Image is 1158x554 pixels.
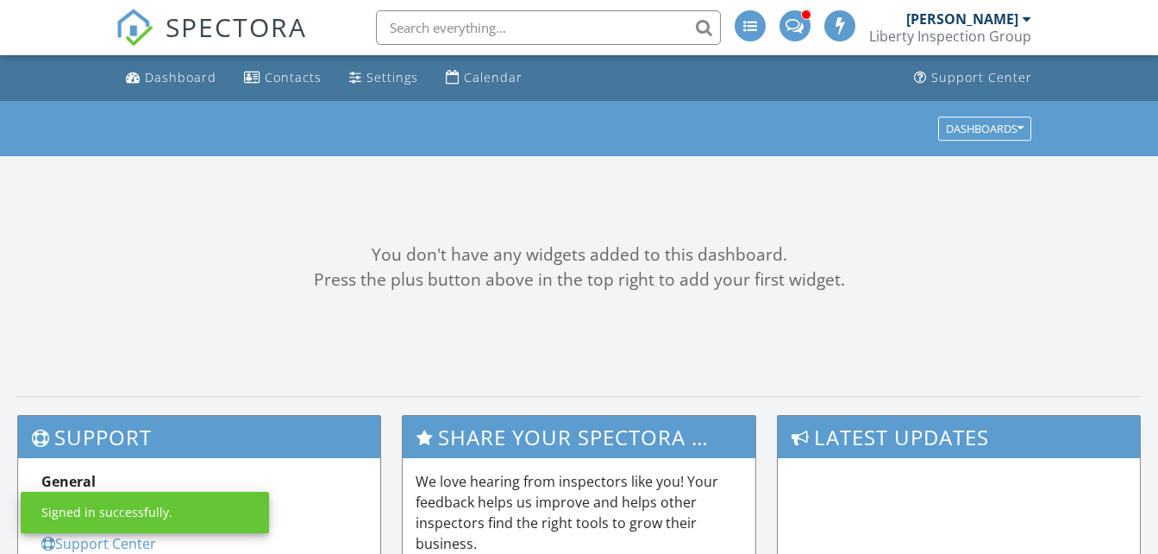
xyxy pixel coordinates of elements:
h3: Share Your Spectora Experience [403,416,754,458]
div: Dashboard [145,69,216,85]
div: Calendar [464,69,523,85]
a: Support Center [907,62,1039,94]
button: Dashboards [938,116,1031,141]
strong: General [41,472,96,491]
a: SPECTORA [116,23,307,60]
a: Support Center [41,534,156,553]
span: SPECTORA [166,9,307,45]
a: Contacts [237,62,329,94]
a: Dashboard [119,62,223,94]
div: You don't have any widgets added to this dashboard. [17,242,1141,268]
div: Settings [366,69,418,85]
a: Calendar [439,62,529,94]
div: Support Center [931,69,1032,85]
input: Search everything... [376,10,721,45]
p: We love hearing from inspectors like you! Your feedback helps us improve and helps other inspecto... [416,471,742,554]
div: [PERSON_NAME] [906,10,1018,28]
a: Settings [342,62,425,94]
div: Liberty Inspection Group [869,28,1031,45]
h3: Support [18,416,380,458]
div: Dashboards [946,123,1023,135]
h3: Latest Updates [778,416,1140,458]
img: The Best Home Inspection Software - Spectora [116,9,153,47]
div: Signed in successfully. [41,504,172,521]
div: Contacts [265,69,322,85]
div: Press the plus button above in the top right to add your first widget. [17,268,1141,293]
